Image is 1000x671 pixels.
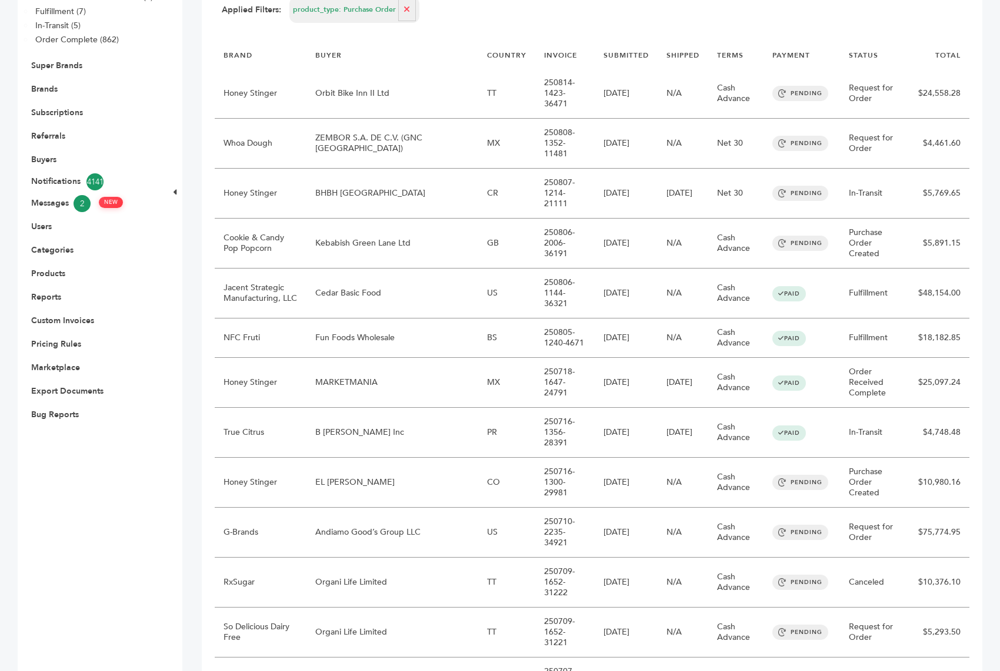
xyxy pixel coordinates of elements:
[478,358,535,408] td: MX
[772,375,806,391] span: PAID
[74,195,91,212] span: 2
[31,362,80,373] a: Marketplace
[306,558,478,608] td: Organi Life Limited
[535,458,595,508] td: 250716-1300-29981
[658,318,708,358] td: N/A
[658,69,708,119] td: N/A
[99,197,123,208] span: NEW
[31,154,56,165] a: Buyers
[595,219,658,269] td: [DATE]
[478,458,535,508] td: CO
[840,358,909,408] td: Order Received Complete
[772,425,806,441] span: PAID
[658,219,708,269] td: N/A
[840,119,909,169] td: Request for Order
[909,508,969,558] td: $75,774.95
[840,408,909,458] td: In-Transit
[840,169,909,219] td: In-Transit
[708,358,764,408] td: Cash Advance
[535,169,595,219] td: 250807-1214-21111
[544,51,577,60] a: INVOICE
[306,458,478,508] td: EL [PERSON_NAME]
[708,508,764,558] td: Cash Advance
[909,69,969,119] td: $24,558.28
[31,173,151,190] a: Notifications4141
[708,219,764,269] td: Cash Advance
[31,221,52,232] a: Users
[772,286,806,301] span: PAID
[478,558,535,608] td: TT
[478,219,535,269] td: GB
[535,119,595,169] td: 250808-1352-11481
[909,458,969,508] td: $10,980.16
[909,408,969,458] td: $4,748.48
[306,508,478,558] td: Andiamo Good’s Group LLC
[315,51,342,60] a: BUYER
[222,4,281,16] strong: Applied Filters:
[215,269,306,318] td: Jacent Strategic Manufacturing, LLC
[708,318,764,358] td: Cash Advance
[840,508,909,558] td: Request for Order
[840,458,909,508] td: Purchase Order Created
[215,558,306,608] td: RxSugar
[772,136,828,151] span: PENDING
[478,119,535,169] td: MX
[708,269,764,318] td: Cash Advance
[772,86,828,101] span: PENDING
[658,458,708,508] td: N/A
[31,244,74,256] a: Categories
[772,51,810,60] a: PAYMENT
[935,51,961,60] a: TOTAL
[31,291,61,303] a: Reports
[658,169,708,219] td: [DATE]
[215,69,306,119] td: Honey Stinger
[595,119,658,169] td: [DATE]
[478,508,535,558] td: US
[35,34,119,45] a: Order Complete (862)
[306,269,478,318] td: Cedar Basic Food
[535,558,595,608] td: 250709-1652-31222
[31,60,82,71] a: Super Brands
[31,338,81,350] a: Pricing Rules
[31,130,65,142] a: Referrals
[224,51,252,60] a: BRAND
[772,236,828,251] span: PENDING
[708,119,764,169] td: Net 30
[478,269,535,318] td: US
[31,315,94,326] a: Custom Invoices
[31,409,79,420] a: Bug Reports
[215,119,306,169] td: Whoa Dough
[909,219,969,269] td: $5,891.15
[666,51,699,60] a: SHIPPED
[772,331,806,346] span: PAID
[909,169,969,219] td: $5,769.65
[909,318,969,358] td: $18,182.85
[708,558,764,608] td: Cash Advance
[595,458,658,508] td: [DATE]
[487,51,526,60] a: COUNTRY
[535,318,595,358] td: 250805-1240-4671
[215,318,306,358] td: NFC Fruti
[595,558,658,608] td: [DATE]
[595,169,658,219] td: [DATE]
[306,408,478,458] td: B [PERSON_NAME] Inc
[215,458,306,508] td: Honey Stinger
[772,186,828,201] span: PENDING
[708,458,764,508] td: Cash Advance
[306,608,478,657] td: Organi Life Limited
[604,51,649,60] a: SUBMITTED
[658,119,708,169] td: N/A
[478,608,535,657] td: TT
[909,558,969,608] td: $10,376.10
[535,69,595,119] td: 250814-1423-36471
[840,69,909,119] td: Request for Order
[31,385,104,397] a: Export Documents
[306,69,478,119] td: Orbit Bike Inn II Ltd
[535,358,595,408] td: 250718-1647-24791
[772,525,828,540] span: PENDING
[658,508,708,558] td: N/A
[306,119,478,169] td: ZEMBOR S.A. DE C.V. (GNC [GEOGRAPHIC_DATA])
[535,219,595,269] td: 250806-2006-36191
[535,508,595,558] td: 250710-2235-34921
[717,51,744,60] a: TERMS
